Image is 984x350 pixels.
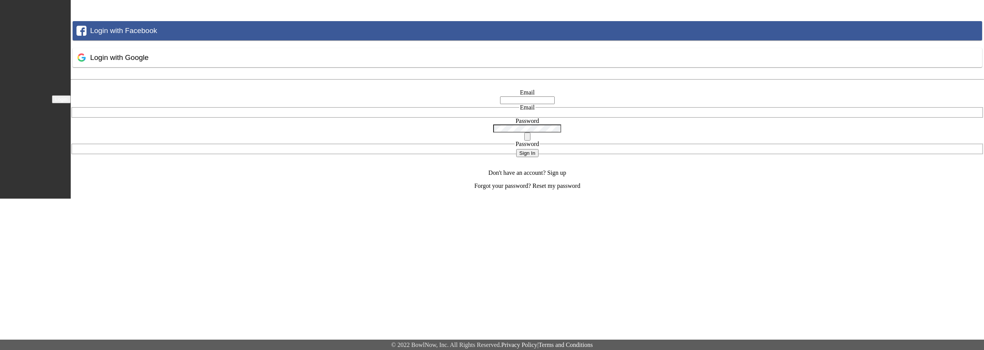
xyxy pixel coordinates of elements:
[516,149,539,157] button: Sign In
[90,27,157,35] span: Login with Facebook
[73,48,982,67] button: Login with Google
[532,182,580,189] a: Reset my password
[501,342,537,348] a: Privacy Policy
[73,21,982,40] button: Login with Facebook
[515,118,539,124] label: Password
[539,342,593,348] a: Terms and Conditions
[391,342,501,348] span: © 2022 BowlNow, Inc. All Rights Reserved.
[520,89,535,96] label: Email
[520,104,535,111] span: Email
[4,95,46,103] img: logo
[524,133,530,141] button: toggle password visibility
[52,95,71,103] button: Login
[71,182,984,189] p: Forgot your password?
[71,169,984,176] p: Don't have an account?
[90,53,148,61] span: Login with Google
[515,141,539,147] span: Password
[547,169,566,176] a: Sign up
